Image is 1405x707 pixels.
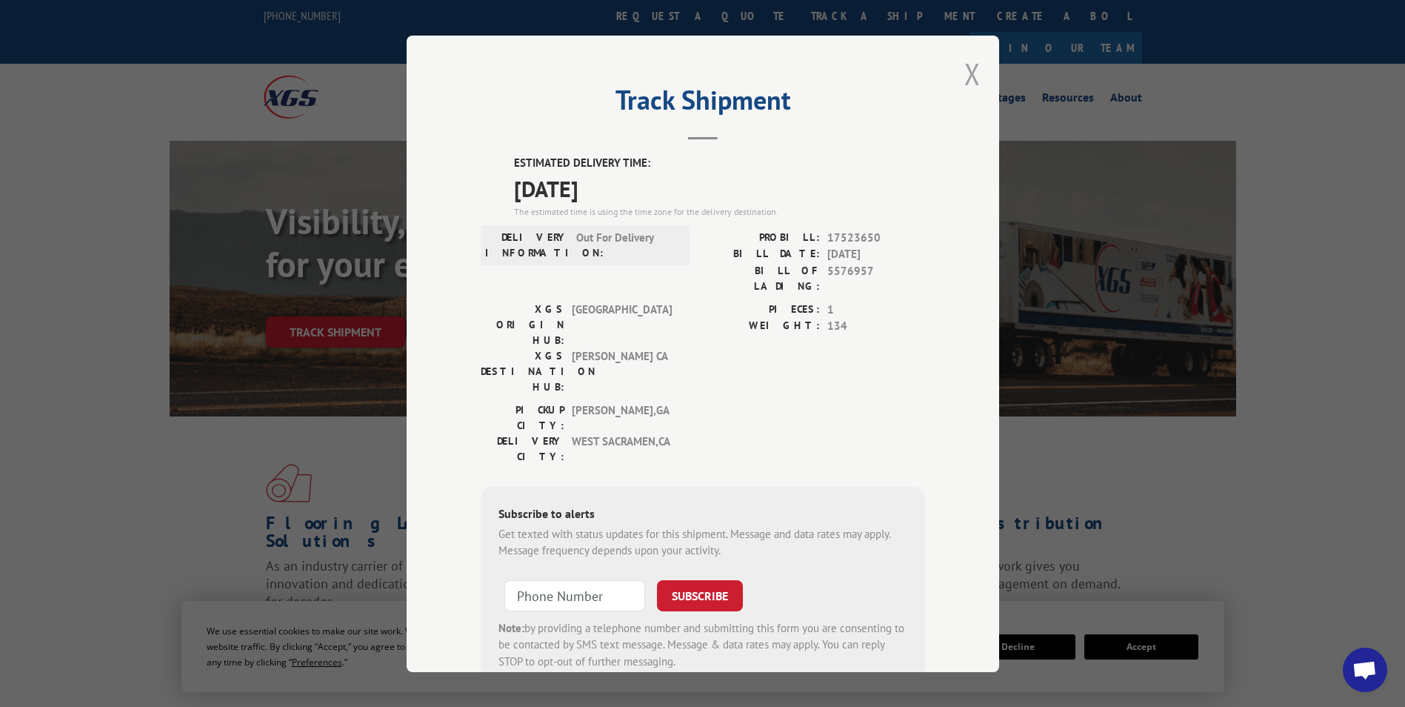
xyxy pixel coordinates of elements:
label: BILL DATE: [703,246,820,263]
label: PICKUP CITY: [481,402,564,433]
span: [PERSON_NAME] CA [572,348,672,394]
div: Open chat [1343,648,1387,692]
div: The estimated time is using the time zone for the delivery destination. [514,205,925,218]
label: DELIVERY INFORMATION: [485,229,569,260]
span: [DATE] [827,246,925,263]
span: 134 [827,318,925,335]
span: [DATE] [514,171,925,205]
label: ESTIMATED DELIVERY TIME: [514,155,925,172]
label: XGS ORIGIN HUB: [481,301,564,348]
h2: Track Shipment [481,90,925,118]
span: WEST SACRAMEN , CA [572,433,672,464]
label: PROBILL: [703,229,820,246]
div: Get texted with status updates for this shipment. Message and data rates may apply. Message frequ... [498,525,907,559]
span: Out For Delivery [576,229,676,260]
label: XGS DESTINATION HUB: [481,348,564,394]
span: [PERSON_NAME] , GA [572,402,672,433]
div: Subscribe to alerts [498,504,907,525]
label: WEIGHT: [703,318,820,335]
label: BILL OF LADING: [703,262,820,293]
span: 5576957 [827,262,925,293]
label: DELIVERY CITY: [481,433,564,464]
span: 1 [827,301,925,318]
input: Phone Number [504,580,645,611]
div: by providing a telephone number and submitting this form you are consenting to be contacted by SM... [498,620,907,670]
button: SUBSCRIBE [657,580,743,611]
strong: Note: [498,620,524,634]
button: Close modal [964,54,981,93]
label: PIECES: [703,301,820,318]
span: [GEOGRAPHIC_DATA] [572,301,672,348]
span: 17523650 [827,229,925,246]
